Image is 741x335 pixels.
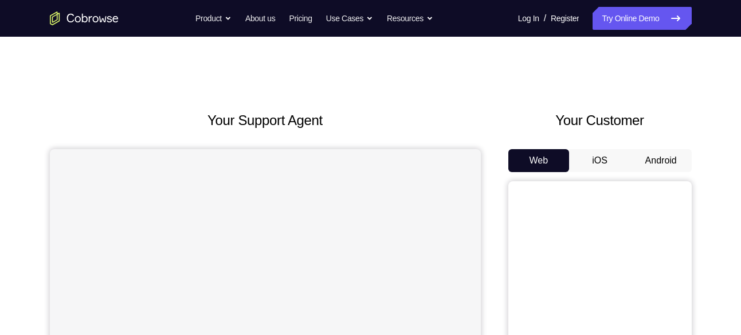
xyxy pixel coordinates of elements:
[544,11,546,25] span: /
[326,7,373,30] button: Use Cases
[508,149,570,172] button: Web
[387,7,433,30] button: Resources
[195,7,232,30] button: Product
[289,7,312,30] a: Pricing
[50,110,481,131] h2: Your Support Agent
[245,7,275,30] a: About us
[508,110,692,131] h2: Your Customer
[50,11,119,25] a: Go to the home page
[569,149,630,172] button: iOS
[551,7,579,30] a: Register
[593,7,691,30] a: Try Online Demo
[630,149,692,172] button: Android
[518,7,539,30] a: Log In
